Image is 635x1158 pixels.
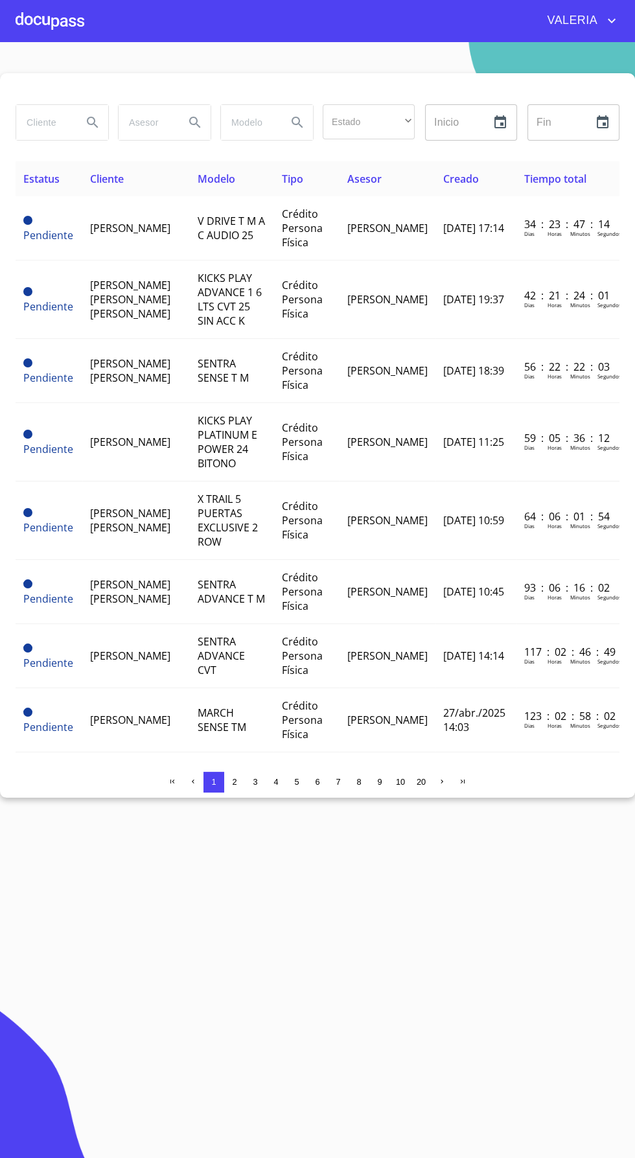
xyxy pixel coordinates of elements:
[23,228,73,242] span: Pendiente
[524,217,612,231] p: 34 : 23 : 47 : 14
[524,444,535,451] p: Dias
[597,522,621,529] p: Segundos
[524,709,612,723] p: 123 : 02 : 58 : 02
[281,634,322,677] span: Crédito Persona Física
[597,230,621,237] p: Segundos
[443,649,504,663] span: [DATE] 14:14
[23,371,73,385] span: Pendiente
[597,301,621,308] p: Segundos
[281,172,303,186] span: Tipo
[90,356,170,385] span: [PERSON_NAME] [PERSON_NAME]
[570,301,590,308] p: Minutos
[597,658,621,665] p: Segundos
[266,772,286,793] button: 4
[570,522,590,529] p: Minutos
[23,216,32,225] span: Pendiente
[548,658,562,665] p: Horas
[23,430,32,439] span: Pendiente
[281,699,322,741] span: Crédito Persona Física
[23,579,32,588] span: Pendiente
[336,777,340,787] span: 7
[23,720,73,734] span: Pendiente
[524,722,535,729] p: Dias
[443,435,504,449] span: [DATE] 11:25
[356,777,361,787] span: 8
[347,435,428,449] span: [PERSON_NAME]
[90,713,170,727] span: [PERSON_NAME]
[411,772,432,793] button: 20
[548,373,562,380] p: Horas
[417,777,426,787] span: 20
[16,105,72,140] input: search
[347,513,428,527] span: [PERSON_NAME]
[23,358,32,367] span: Pendiente
[349,772,369,793] button: 8
[524,301,535,308] p: Dias
[282,107,313,138] button: Search
[286,772,307,793] button: 5
[198,356,249,385] span: SENTRA SENSE T M
[548,230,562,237] p: Horas
[23,442,73,456] span: Pendiente
[323,104,415,139] div: ​
[570,230,590,237] p: Minutos
[90,278,170,321] span: [PERSON_NAME] [PERSON_NAME] [PERSON_NAME]
[77,107,108,138] button: Search
[23,643,32,653] span: Pendiente
[90,221,170,235] span: [PERSON_NAME]
[524,360,612,374] p: 56 : 22 : 22 : 03
[570,373,590,380] p: Minutos
[294,777,299,787] span: 5
[570,594,590,601] p: Minutos
[90,435,170,449] span: [PERSON_NAME]
[347,364,428,378] span: [PERSON_NAME]
[90,172,124,186] span: Cliente
[443,221,504,235] span: [DATE] 17:14
[524,172,586,186] span: Tiempo total
[224,772,245,793] button: 2
[23,172,60,186] span: Estatus
[524,509,612,524] p: 64 : 06 : 01 : 54
[23,508,32,517] span: Pendiente
[23,592,73,606] span: Pendiente
[548,722,562,729] p: Horas
[570,444,590,451] p: Minutos
[538,10,605,31] span: VALERIA
[281,278,322,321] span: Crédito Persona Física
[198,634,245,677] span: SENTRA ADVANCE CVT
[232,777,237,787] span: 2
[524,658,535,665] p: Dias
[597,373,621,380] p: Segundos
[198,492,258,549] span: X TRAIL 5 PUERTAS EXCLUSIVE 2 ROW
[281,207,322,249] span: Crédito Persona Física
[328,772,349,793] button: 7
[443,292,504,307] span: [DATE] 19:37
[203,772,224,793] button: 1
[90,506,170,535] span: [PERSON_NAME] [PERSON_NAME]
[597,722,621,729] p: Segundos
[396,777,405,787] span: 10
[548,301,562,308] p: Horas
[281,349,322,392] span: Crédito Persona Física
[198,577,265,606] span: SENTRA ADVANCE T M
[538,10,620,31] button: account of current user
[347,221,428,235] span: [PERSON_NAME]
[347,585,428,599] span: [PERSON_NAME]
[524,645,612,659] p: 117 : 02 : 46 : 49
[273,777,278,787] span: 4
[570,658,590,665] p: Minutos
[443,364,504,378] span: [DATE] 18:39
[524,431,612,445] p: 59 : 05 : 36 : 12
[281,570,322,613] span: Crédito Persona Física
[198,706,246,734] span: MARCH SENSE TM
[211,777,216,787] span: 1
[23,656,73,670] span: Pendiente
[548,522,562,529] p: Horas
[198,413,257,470] span: KICKS PLAY PLATINUM E POWER 24 BITONO
[23,520,73,535] span: Pendiente
[198,172,235,186] span: Modelo
[443,706,505,734] span: 27/abr./2025 14:03
[390,772,411,793] button: 10
[90,649,170,663] span: [PERSON_NAME]
[524,522,535,529] p: Dias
